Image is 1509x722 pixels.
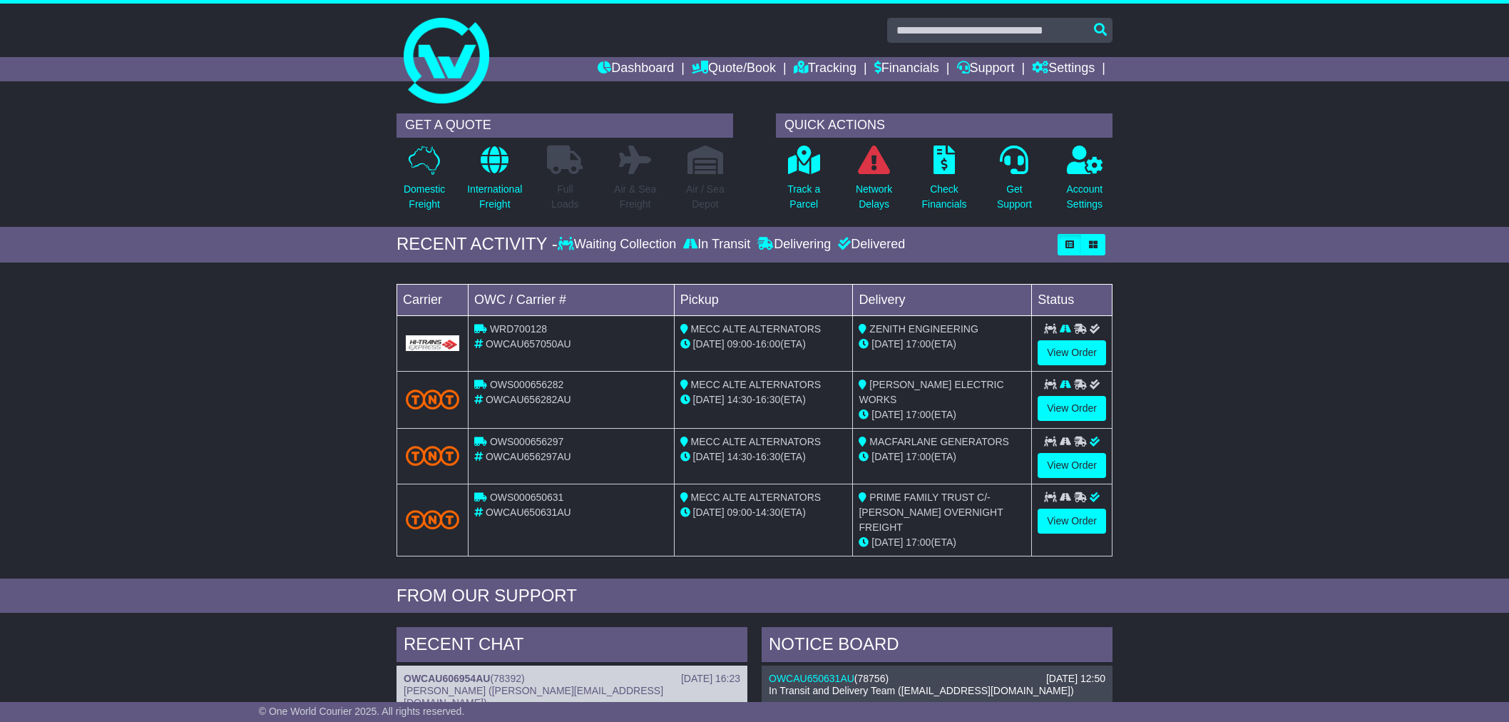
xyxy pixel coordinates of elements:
a: Tracking [794,57,856,81]
td: Delivery [853,284,1032,315]
span: OWS000656282 [490,379,564,390]
p: Get Support [997,182,1032,212]
img: TNT_Domestic.png [406,390,459,409]
span: 14:30 [727,451,752,462]
span: [PERSON_NAME] ([PERSON_NAME][EMAIL_ADDRESS][DOMAIN_NAME]) [404,685,663,708]
div: (ETA) [859,535,1025,550]
p: Full Loads [547,182,583,212]
span: 78756 [858,673,886,684]
span: 09:00 [727,507,752,518]
span: 14:30 [755,507,780,518]
a: OWCAU606954AU [404,673,490,684]
span: [DATE] [693,507,725,518]
span: MECC ALTE ALTERNATORS [691,436,822,447]
div: (ETA) [859,337,1025,352]
div: RECENT CHAT [397,627,747,666]
span: [DATE] [871,451,903,462]
span: 16:30 [755,451,780,462]
div: - (ETA) [680,337,847,352]
p: International Freight [467,182,522,212]
span: WRD700128 [490,323,547,335]
span: © One World Courier 2025. All rights reserved. [259,706,465,717]
div: ( ) [769,673,1105,685]
span: ZENITH ENGINEERING [869,323,978,335]
img: TNT_Domestic.png [406,510,459,529]
p: Network Delays [856,182,892,212]
p: Domestic Freight [404,182,445,212]
span: PRIME FAMILY TRUST C/- [PERSON_NAME] OVERNIGHT FREIGHT [859,492,1003,533]
a: View Order [1038,340,1106,365]
span: MACFARLANE GENERATORS [869,436,1009,447]
td: Carrier [397,284,469,315]
span: 17:00 [906,537,931,548]
span: OWCAU650631AU [486,507,571,518]
span: MECC ALTE ALTERNATORS [691,323,822,335]
span: OWCAU656297AU [486,451,571,462]
a: Quote/Book [692,57,776,81]
span: OWS000656297 [490,436,564,447]
span: [DATE] [693,394,725,405]
span: [DATE] [693,338,725,350]
div: - (ETA) [680,505,847,520]
span: [DATE] [871,537,903,548]
div: - (ETA) [680,449,847,464]
span: 09:00 [727,338,752,350]
div: RECENT ACTIVITY - [397,234,558,255]
div: (ETA) [859,449,1025,464]
span: [DATE] [693,451,725,462]
span: [PERSON_NAME] ELECTRIC WORKS [859,379,1003,405]
p: Track a Parcel [787,182,820,212]
p: Air / Sea Depot [686,182,725,212]
div: - (ETA) [680,392,847,407]
div: FROM OUR SUPPORT [397,586,1112,606]
a: View Order [1038,509,1106,534]
div: NOTICE BOARD [762,627,1112,666]
span: 16:00 [755,338,780,350]
div: GET A QUOTE [397,113,733,138]
a: DomesticFreight [403,145,446,220]
span: 17:00 [906,451,931,462]
span: MECC ALTE ALTERNATORS [691,379,822,390]
div: ( ) [404,673,740,685]
a: Financials [874,57,939,81]
td: OWC / Carrier # [469,284,675,315]
div: Delivering [754,237,834,253]
a: Dashboard [598,57,674,81]
div: [DATE] 12:50 [1046,673,1105,685]
a: AccountSettings [1066,145,1104,220]
div: (ETA) [859,407,1025,422]
div: In Transit [680,237,754,253]
p: Air & Sea Freight [614,182,656,212]
a: Support [957,57,1015,81]
span: 14:30 [727,394,752,405]
div: Delivered [834,237,905,253]
a: GetSupport [996,145,1033,220]
div: [DATE] 16:23 [681,673,740,685]
p: Account Settings [1067,182,1103,212]
img: TNT_Domestic.png [406,446,459,465]
span: [DATE] [871,409,903,420]
a: Track aParcel [787,145,821,220]
td: Status [1032,284,1112,315]
span: 16:30 [755,394,780,405]
div: QUICK ACTIONS [776,113,1112,138]
span: OWCAU657050AU [486,338,571,350]
img: GetCarrierServiceLogo [406,335,459,351]
span: [DATE] [871,338,903,350]
span: In Transit and Delivery Team ([EMAIL_ADDRESS][DOMAIN_NAME]) [769,685,1074,696]
span: OWS000650631 [490,492,564,503]
span: OWCAU656282AU [486,394,571,405]
p: Check Financials [922,182,967,212]
span: 17:00 [906,409,931,420]
a: View Order [1038,453,1106,478]
span: 78392 [493,673,521,684]
a: NetworkDelays [855,145,893,220]
span: 17:00 [906,338,931,350]
a: OWCAU650631AU [769,673,854,684]
a: Settings [1032,57,1095,81]
a: InternationalFreight [466,145,523,220]
div: Waiting Collection [558,237,680,253]
td: Pickup [674,284,853,315]
span: MECC ALTE ALTERNATORS [691,492,822,503]
a: CheckFinancials [921,145,968,220]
